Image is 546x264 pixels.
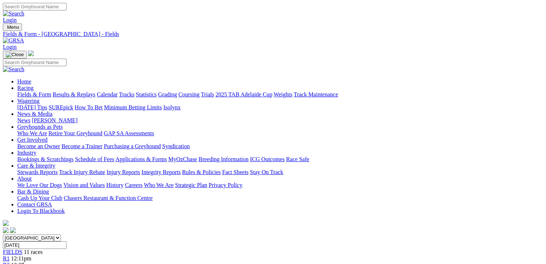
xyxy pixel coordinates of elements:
[168,156,197,162] a: MyOzChase
[3,10,24,17] img: Search
[3,23,22,31] button: Toggle navigation
[75,104,103,110] a: How To Bet
[17,195,62,201] a: Cash Up Your Club
[286,156,309,162] a: Race Safe
[32,117,77,123] a: [PERSON_NAME]
[17,98,40,104] a: Wagering
[115,156,167,162] a: Applications & Forms
[199,156,249,162] a: Breeding Information
[3,31,543,37] a: Fields & Form - [GEOGRAPHIC_DATA] - Fields
[17,85,33,91] a: Racing
[17,104,543,111] div: Wagering
[49,104,73,110] a: SUREpick
[17,163,55,169] a: Care & Integrity
[104,130,154,136] a: GAP SA Assessments
[17,117,30,123] a: News
[3,255,10,261] a: R1
[3,51,27,59] button: Toggle navigation
[119,91,135,97] a: Tracks
[64,195,153,201] a: Chasers Restaurant & Function Centre
[163,104,181,110] a: Isolynx
[250,156,285,162] a: ICG Outcomes
[250,169,283,175] a: Stay On Track
[17,91,51,97] a: Fields & Form
[215,91,272,97] a: 2025 TAB Adelaide Cup
[104,104,162,110] a: Minimum Betting Limits
[141,169,181,175] a: Integrity Reports
[106,182,123,188] a: History
[17,111,53,117] a: News & Media
[3,249,22,255] a: FIELDS
[17,143,60,149] a: Become an Owner
[53,91,95,97] a: Results & Replays
[17,104,47,110] a: [DATE] Tips
[75,156,114,162] a: Schedule of Fees
[3,3,67,10] input: Search
[17,176,32,182] a: About
[6,52,24,58] img: Close
[3,66,24,73] img: Search
[3,220,9,226] img: logo-grsa-white.png
[294,91,338,97] a: Track Maintenance
[17,143,543,150] div: Get Involved
[136,91,157,97] a: Statistics
[17,169,543,176] div: Care & Integrity
[24,249,42,255] span: 11 races
[17,188,49,195] a: Bar & Dining
[17,156,543,163] div: Industry
[17,130,543,137] div: Greyhounds as Pets
[17,169,58,175] a: Stewards Reports
[17,137,47,143] a: Get Involved
[17,195,543,201] div: Bar & Dining
[17,78,31,85] a: Home
[62,143,103,149] a: Become a Trainer
[3,17,17,23] a: Login
[28,50,34,56] img: logo-grsa-white.png
[59,169,105,175] a: Track Injury Rebate
[3,44,17,50] a: Login
[7,24,19,30] span: Menu
[175,182,207,188] a: Strategic Plan
[178,91,200,97] a: Coursing
[17,91,543,98] div: Racing
[222,169,249,175] a: Fact Sheets
[106,169,140,175] a: Injury Reports
[201,91,214,97] a: Trials
[17,117,543,124] div: News & Media
[10,227,16,233] img: twitter.svg
[3,241,67,249] input: Select date
[104,143,161,149] a: Purchasing a Greyhound
[17,208,65,214] a: Login To Blackbook
[274,91,292,97] a: Weights
[162,143,190,149] a: Syndication
[182,169,221,175] a: Rules & Policies
[17,182,543,188] div: About
[209,182,242,188] a: Privacy Policy
[49,130,103,136] a: Retire Your Greyhound
[17,201,52,208] a: Contact GRSA
[11,255,31,261] span: 12:11pm
[97,91,118,97] a: Calendar
[3,37,24,44] img: GRSA
[17,182,62,188] a: We Love Our Dogs
[17,150,36,156] a: Industry
[3,227,9,233] img: facebook.svg
[17,124,63,130] a: Greyhounds as Pets
[144,182,174,188] a: Who We Are
[158,91,177,97] a: Grading
[3,59,67,66] input: Search
[63,182,105,188] a: Vision and Values
[17,130,47,136] a: Who We Are
[125,182,142,188] a: Careers
[17,156,73,162] a: Bookings & Scratchings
